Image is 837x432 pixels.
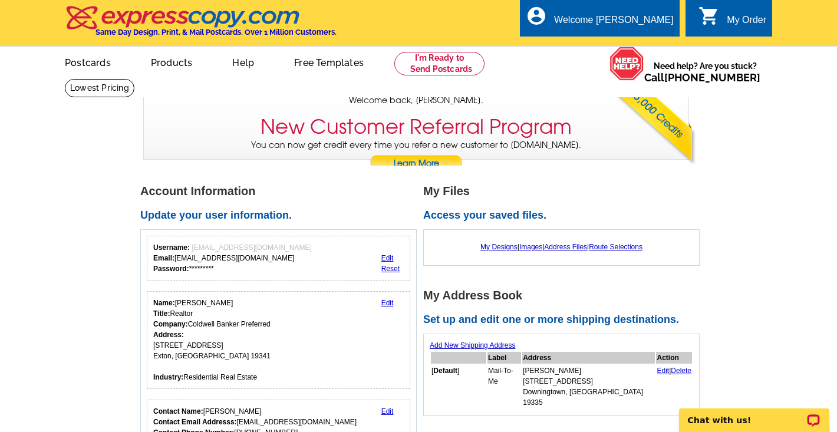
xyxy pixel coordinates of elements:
strong: Name: [153,299,175,307]
th: Action [656,352,692,364]
a: Products [132,48,212,75]
div: Your personal details. [147,291,410,389]
a: Edit [381,299,394,307]
div: [PERSON_NAME] Realtor Coldwell Banker Preferred [STREET_ADDRESS] Exton, [GEOGRAPHIC_DATA] 19341 R... [153,298,271,382]
span: Welcome back, [PERSON_NAME]. [349,94,483,107]
a: Address Files [544,243,587,251]
a: Edit [657,367,669,375]
div: My Order [727,15,766,31]
td: | [656,365,692,408]
strong: Contact Email Addresss: [153,418,237,426]
span: Need help? Are you stuck? [644,60,766,84]
a: Delete [671,367,691,375]
i: shopping_cart [698,5,720,27]
strong: Username: [153,243,190,252]
h4: Same Day Design, Print, & Mail Postcards. Over 1 Million Customers. [95,28,337,37]
a: Help [213,48,273,75]
strong: Email: [153,254,174,262]
a: Postcards [46,48,130,75]
p: You can now get credit every time you refer a new customer to [DOMAIN_NAME]. [144,139,688,173]
h2: Access your saved files. [423,209,706,222]
a: Same Day Design, Print, & Mail Postcards. Over 1 Million Customers. [65,14,337,37]
a: Edit [381,254,394,262]
img: help [609,47,644,81]
td: [ ] [431,365,486,408]
a: shopping_cart My Order [698,13,766,28]
strong: Company: [153,320,188,328]
strong: Password: [153,265,189,273]
h1: My Files [423,185,706,197]
a: Edit [381,407,394,415]
h1: Account Information [140,185,423,197]
iframe: LiveChat chat widget [671,395,837,432]
span: Call [644,71,760,84]
h2: Update your user information. [140,209,423,222]
h1: My Address Book [423,289,706,302]
td: Mail-To-Me [487,365,521,408]
a: Learn More [370,155,463,173]
a: Route Selections [589,243,642,251]
a: Free Templates [275,48,383,75]
i: account_circle [526,5,547,27]
strong: Address: [153,331,184,339]
th: Label [487,352,521,364]
span: [EMAIL_ADDRESS][DOMAIN_NAME] [192,243,311,252]
strong: Contact Name: [153,407,203,415]
div: Welcome [PERSON_NAME] [554,15,673,31]
a: Reset [381,265,400,273]
td: [PERSON_NAME] [STREET_ADDRESS] Downingtown, [GEOGRAPHIC_DATA] 19335 [522,365,655,408]
b: Default [433,367,457,375]
strong: Industry: [153,373,183,381]
a: [PHONE_NUMBER] [664,71,760,84]
a: Add New Shipping Address [430,341,515,349]
a: Images [519,243,542,251]
strong: Title: [153,309,170,318]
h3: New Customer Referral Program [261,115,572,139]
div: Your login information. [147,236,410,281]
th: Address [522,352,655,364]
a: My Designs [480,243,518,251]
h2: Set up and edit one or more shipping destinations. [423,314,706,327]
div: | | | [430,236,693,258]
